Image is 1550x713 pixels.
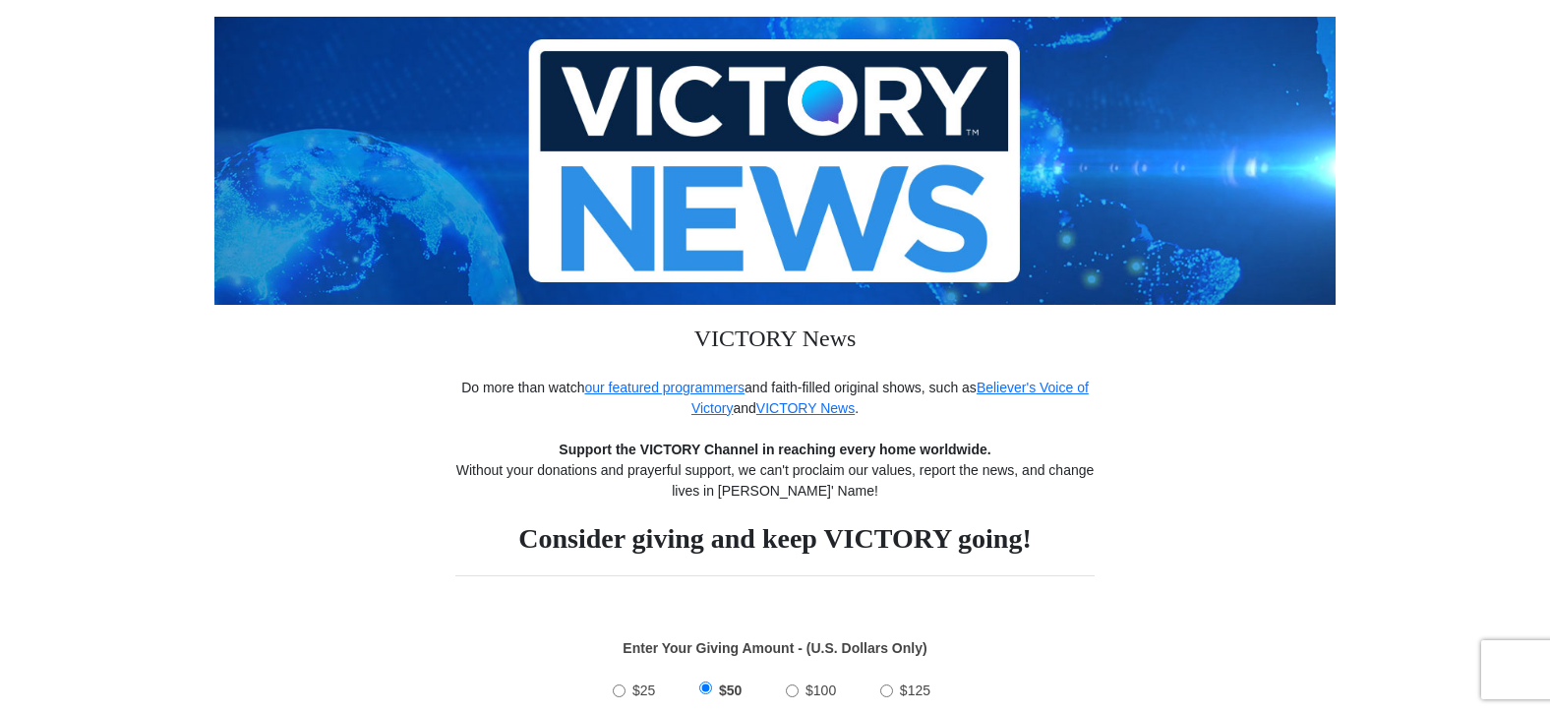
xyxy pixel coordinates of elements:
h3: VICTORY News [455,305,1095,378]
span: $50 [719,683,742,698]
strong: Support the VICTORY Channel in reaching every home worldwide. [559,442,990,457]
div: Do more than watch and faith-filled original shows, such as and . Without your donations and pray... [455,378,1095,556]
span: $100 [805,683,836,698]
a: VICTORY News [756,400,855,416]
a: Believer's Voice of Victory [691,380,1089,416]
strong: Enter Your Giving Amount - (U.S. Dollars Only) [623,640,926,656]
strong: Consider giving and keep VICTORY going! [518,523,1032,554]
a: our featured programmers [584,380,745,395]
span: $25 [632,683,655,698]
span: $125 [900,683,930,698]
